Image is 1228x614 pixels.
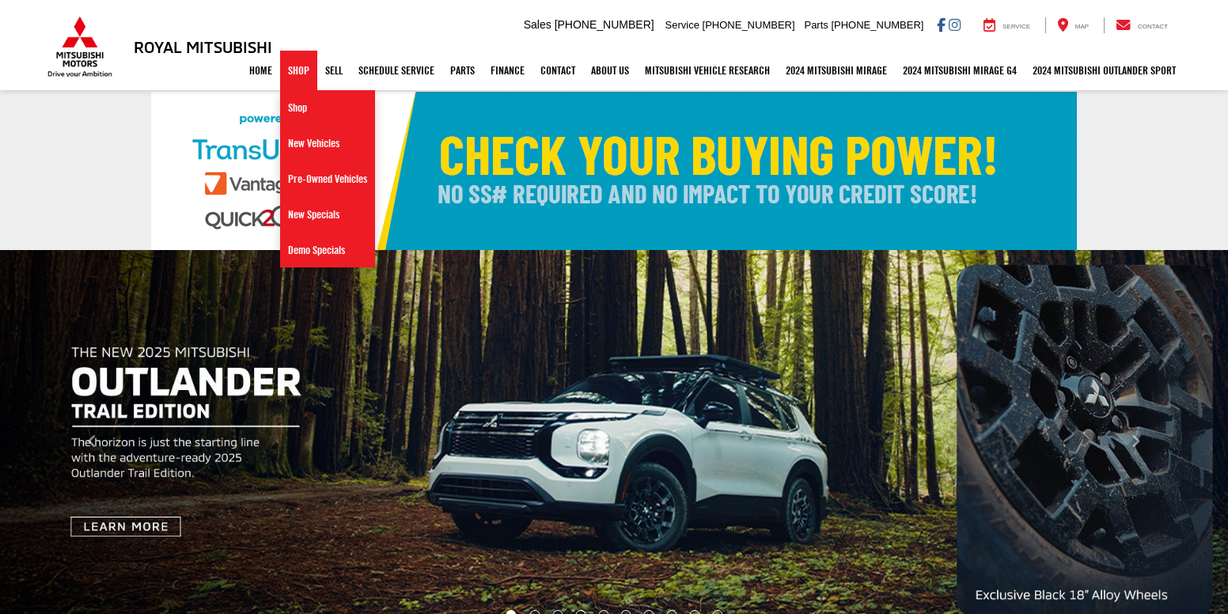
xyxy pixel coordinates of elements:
[937,18,946,31] a: Facebook: Click to visit our Facebook page
[1044,282,1228,602] button: Click to view next picture.
[134,38,272,55] h3: Royal Mitsubishi
[1002,23,1030,30] span: Service
[44,16,116,78] img: Mitsubishi
[972,17,1042,33] a: Service
[533,51,583,90] a: Contact
[1138,23,1168,30] span: Contact
[241,51,280,90] a: Home
[1104,17,1180,33] a: Contact
[151,92,1077,250] img: Check Your Buying Power
[280,90,375,126] a: Shop
[280,51,317,90] a: Shop
[317,51,351,90] a: Sell
[442,51,483,90] a: Parts: Opens in a new tab
[831,19,923,31] span: [PHONE_NUMBER]
[524,18,551,31] span: Sales
[1025,51,1184,90] a: 2024 Mitsubishi Outlander SPORT
[280,126,375,161] a: New Vehicles
[778,51,895,90] a: 2024 Mitsubishi Mirage
[555,18,654,31] span: [PHONE_NUMBER]
[804,19,828,31] span: Parts
[280,233,375,267] a: Demo Specials
[949,18,961,31] a: Instagram: Click to visit our Instagram page
[637,51,778,90] a: Mitsubishi Vehicle Research
[703,19,795,31] span: [PHONE_NUMBER]
[280,161,375,197] a: Pre-Owned Vehicles
[1075,23,1089,30] span: Map
[895,51,1025,90] a: 2024 Mitsubishi Mirage G4
[483,51,533,90] a: Finance
[1045,17,1101,33] a: Map
[665,19,699,31] span: Service
[351,51,442,90] a: Schedule Service: Opens in a new tab
[583,51,637,90] a: About Us
[280,197,375,233] a: New Specials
